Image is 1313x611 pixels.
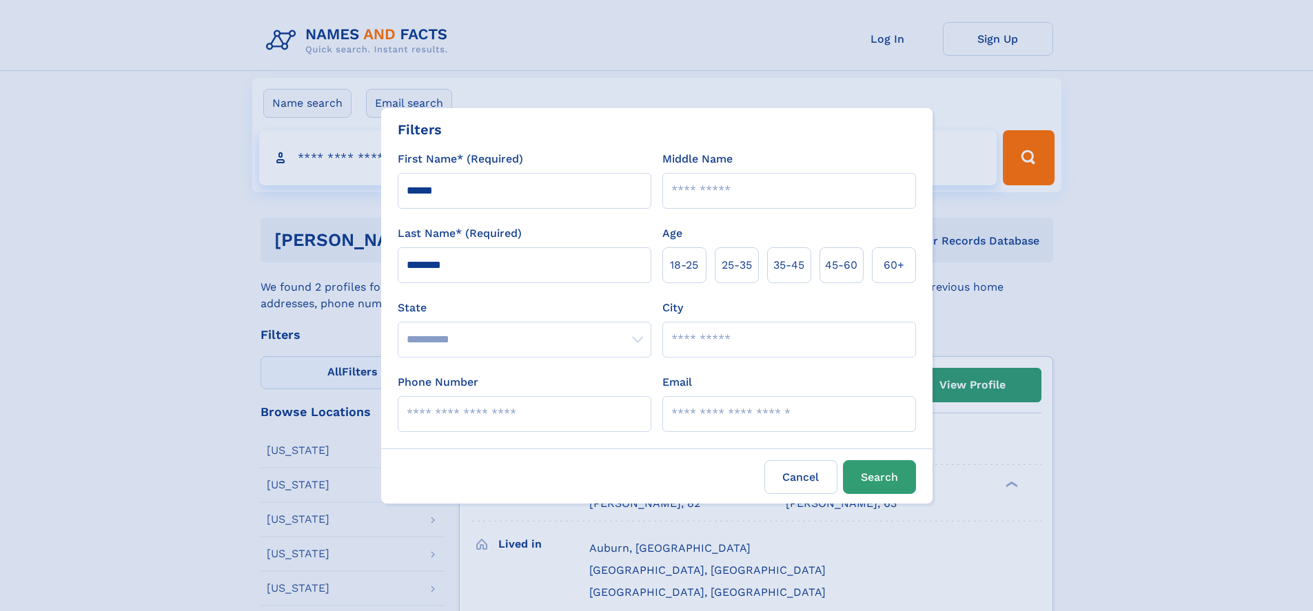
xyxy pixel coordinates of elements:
[398,300,651,316] label: State
[825,257,857,273] span: 45‑60
[662,151,733,167] label: Middle Name
[398,151,523,167] label: First Name* (Required)
[398,374,478,391] label: Phone Number
[843,460,916,494] button: Search
[670,257,698,273] span: 18‑25
[398,225,522,242] label: Last Name* (Required)
[662,225,682,242] label: Age
[662,300,683,316] label: City
[884,257,904,273] span: 60+
[773,257,804,273] span: 35‑45
[764,460,837,494] label: Cancel
[662,374,692,391] label: Email
[722,257,752,273] span: 25‑35
[398,119,442,140] div: Filters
